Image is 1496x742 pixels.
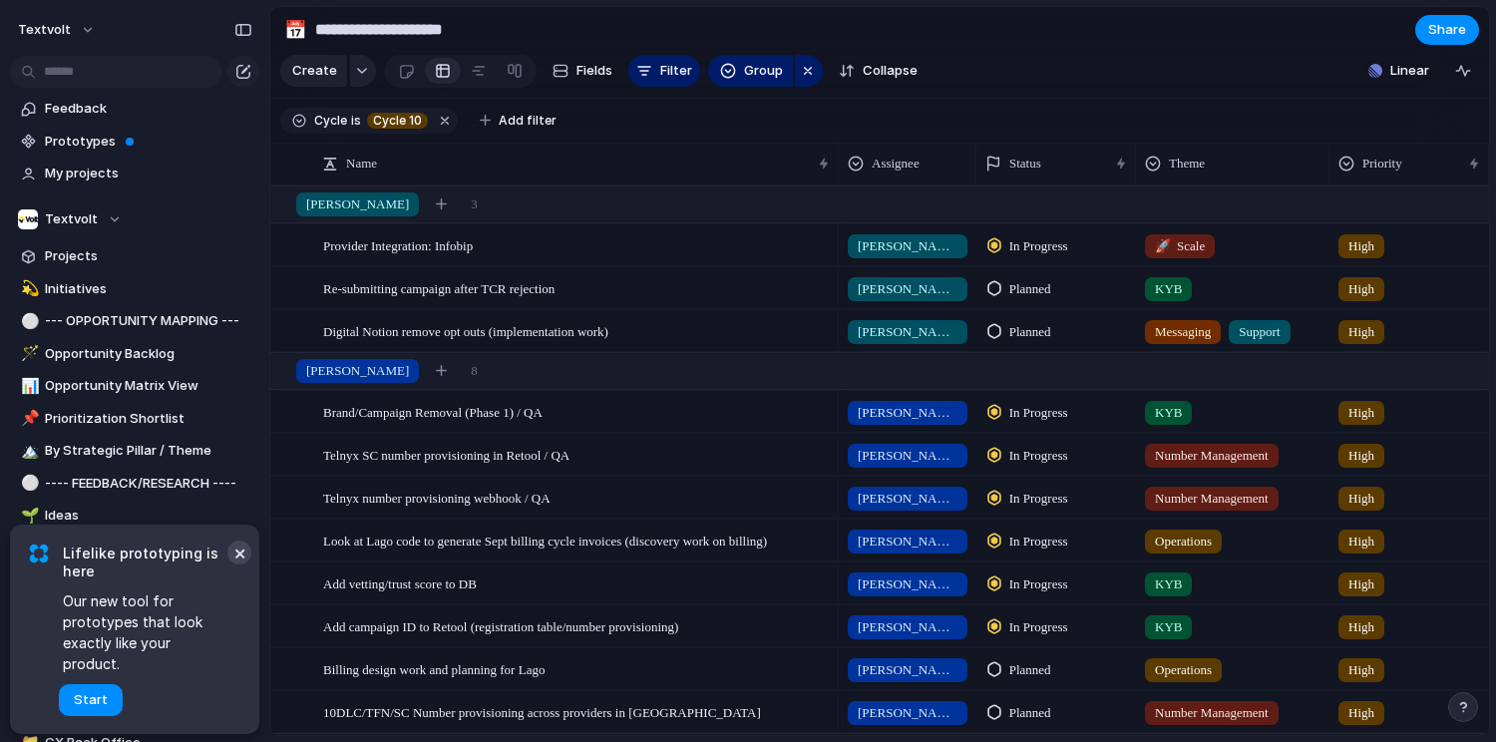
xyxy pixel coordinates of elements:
[18,279,38,299] button: 💫
[347,110,365,132] button: is
[1009,236,1068,256] span: In Progress
[45,246,252,266] span: Projects
[21,310,35,333] div: ⚪
[1348,574,1374,594] span: High
[74,690,108,710] span: Start
[1009,489,1068,509] span: In Progress
[1009,532,1068,552] span: In Progress
[858,703,957,723] span: [PERSON_NAME]
[18,311,38,331] button: ⚪
[1009,703,1051,723] span: Planned
[18,474,38,494] button: ⚪
[545,55,620,87] button: Fields
[1155,660,1212,680] span: Operations
[21,375,35,398] div: 📊
[18,506,38,526] button: 🌱
[63,545,229,580] span: Lifelike prototyping is here
[45,132,252,152] span: Prototypes
[21,277,35,300] div: 💫
[1348,279,1374,299] span: High
[21,505,35,528] div: 🌱
[346,154,377,174] span: Name
[744,61,783,81] span: Group
[1390,61,1429,81] span: Linear
[863,61,918,81] span: Collapse
[21,407,35,430] div: 📌
[45,279,252,299] span: Initiatives
[628,55,700,87] button: Filter
[306,361,409,381] span: [PERSON_NAME]
[323,486,551,509] span: Telnyx number provisioning webhook / QA
[323,443,569,466] span: Telnyx SC number provisioning in Retool / QA
[1169,154,1205,174] span: Theme
[858,236,957,256] span: [PERSON_NAME]
[1009,403,1068,423] span: In Progress
[1155,322,1211,342] span: Messaging
[1009,154,1041,174] span: Status
[306,194,409,214] span: [PERSON_NAME]
[1155,532,1212,552] span: Operations
[21,472,35,495] div: ⚪
[10,159,259,188] a: My projects
[45,311,252,331] span: --- OPPORTUNITY MAPPING ---
[10,501,259,531] a: 🌱Ideas
[45,344,252,364] span: Opportunity Backlog
[1155,703,1269,723] span: Number Management
[292,61,337,81] span: Create
[63,590,229,674] span: Our new tool for prototypes that look exactly like your product.
[45,164,252,184] span: My projects
[858,322,957,342] span: [PERSON_NAME]
[1009,574,1068,594] span: In Progress
[872,154,920,174] span: Assignee
[10,274,259,304] a: 💫Initiatives
[858,279,957,299] span: [PERSON_NAME]
[10,94,259,124] a: Feedback
[1155,236,1205,256] span: Scale
[373,112,422,130] span: Cycle 10
[323,614,678,637] span: Add campaign ID to Retool (registration table/number provisioning)
[1348,446,1374,466] span: High
[1155,617,1182,637] span: KYB
[10,404,259,434] a: 📌Prioritization Shortlist
[45,99,252,119] span: Feedback
[1348,236,1374,256] span: High
[323,571,477,594] span: Add vetting/trust score to DB
[1155,403,1182,423] span: KYB
[18,409,38,429] button: 📌
[858,617,957,637] span: [PERSON_NAME]
[323,529,767,552] span: Look at Lago code to generate Sept billing cycle invoices (discovery work on billing)
[1155,574,1182,594] span: KYB
[1009,660,1051,680] span: Planned
[10,339,259,369] a: 🪄Opportunity Backlog
[858,446,957,466] span: [PERSON_NAME]
[1348,489,1374,509] span: High
[10,371,259,401] a: 📊Opportunity Matrix View
[45,376,252,396] span: Opportunity Matrix View
[831,55,926,87] button: Collapse
[18,376,38,396] button: 📊
[351,112,361,130] span: is
[1348,532,1374,552] span: High
[1348,660,1374,680] span: High
[576,61,612,81] span: Fields
[10,436,259,466] div: 🏔️By Strategic Pillar / Theme
[45,506,252,526] span: Ideas
[9,14,106,46] button: textvolt
[1348,322,1374,342] span: High
[858,574,957,594] span: [PERSON_NAME]
[279,14,311,46] button: 📅
[1009,446,1068,466] span: In Progress
[1009,279,1051,299] span: Planned
[18,344,38,364] button: 🪄
[59,684,123,716] button: Start
[1428,20,1466,40] span: Share
[323,233,473,256] span: Provider Integration: Infobip
[1360,56,1437,86] button: Linear
[858,660,957,680] span: [PERSON_NAME]
[1362,154,1402,174] span: Priority
[1348,403,1374,423] span: High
